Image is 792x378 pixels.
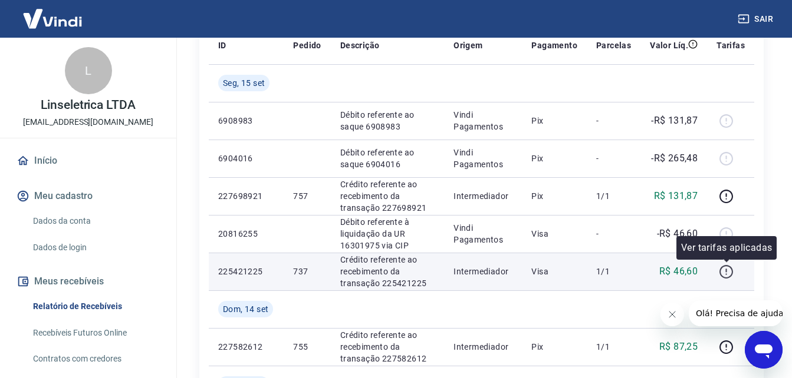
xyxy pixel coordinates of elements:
[28,294,162,319] a: Relatório de Recebíveis
[745,331,783,369] iframe: Botão para abrir a janela de mensagens
[681,241,772,255] p: Ver tarifas aplicadas
[14,148,162,174] a: Início
[223,77,265,89] span: Seg, 15 set
[293,341,321,353] p: 755
[453,147,512,170] p: Vindi Pagamentos
[657,227,698,241] p: -R$ 46,60
[689,300,783,326] iframe: Mensagem da empresa
[717,39,745,51] p: Tarifas
[23,116,153,128] p: [EMAIL_ADDRESS][DOMAIN_NAME]
[453,109,512,132] p: Vindi Pagamentos
[28,209,162,233] a: Dados da conta
[65,47,112,94] div: L
[531,228,577,240] p: Visa
[651,114,698,128] p: -R$ 131,87
[293,190,321,202] p: 757
[453,341,512,353] p: Intermediador
[596,39,631,51] p: Parcelas
[218,152,274,164] p: 6904016
[531,266,577,277] p: Visa
[7,8,99,18] span: Olá! Precisa de ajuda?
[14,268,162,294] button: Meus recebíveis
[41,99,136,111] p: Linseletrica LTDA
[596,228,631,240] p: -
[218,266,274,277] p: 225421225
[223,303,268,315] span: Dom, 14 set
[453,39,482,51] p: Origem
[650,39,688,51] p: Valor Líq.
[340,39,380,51] p: Descrição
[28,236,162,260] a: Dados de login
[28,321,162,345] a: Recebíveis Futuros Online
[531,341,577,353] p: Pix
[596,115,631,127] p: -
[596,341,631,353] p: 1/1
[453,190,512,202] p: Intermediador
[340,254,435,289] p: Crédito referente ao recebimento da transação 225421225
[340,329,435,364] p: Crédito referente ao recebimento da transação 227582612
[218,115,274,127] p: 6908983
[453,222,512,246] p: Vindi Pagamentos
[596,152,631,164] p: -
[218,39,226,51] p: ID
[218,341,274,353] p: 227582612
[659,340,698,354] p: R$ 87,25
[531,190,577,202] p: Pix
[735,8,778,30] button: Sair
[596,266,631,277] p: 1/1
[660,303,684,326] iframe: Fechar mensagem
[531,115,577,127] p: Pix
[218,190,274,202] p: 227698921
[596,190,631,202] p: 1/1
[218,228,274,240] p: 20816255
[293,266,321,277] p: 737
[14,1,91,37] img: Vindi
[340,216,435,251] p: Débito referente à liquidação da UR 16301975 via CIP
[659,264,698,278] p: R$ 46,60
[14,183,162,209] button: Meu cadastro
[340,109,435,132] p: Débito referente ao saque 6908983
[654,189,698,203] p: R$ 131,87
[340,178,435,214] p: Crédito referente ao recebimento da transação 227698921
[293,39,321,51] p: Pedido
[28,347,162,371] a: Contratos com credores
[531,152,577,164] p: Pix
[453,266,512,277] p: Intermediador
[651,151,698,165] p: -R$ 265,48
[531,39,577,51] p: Pagamento
[340,147,435,170] p: Débito referente ao saque 6904016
